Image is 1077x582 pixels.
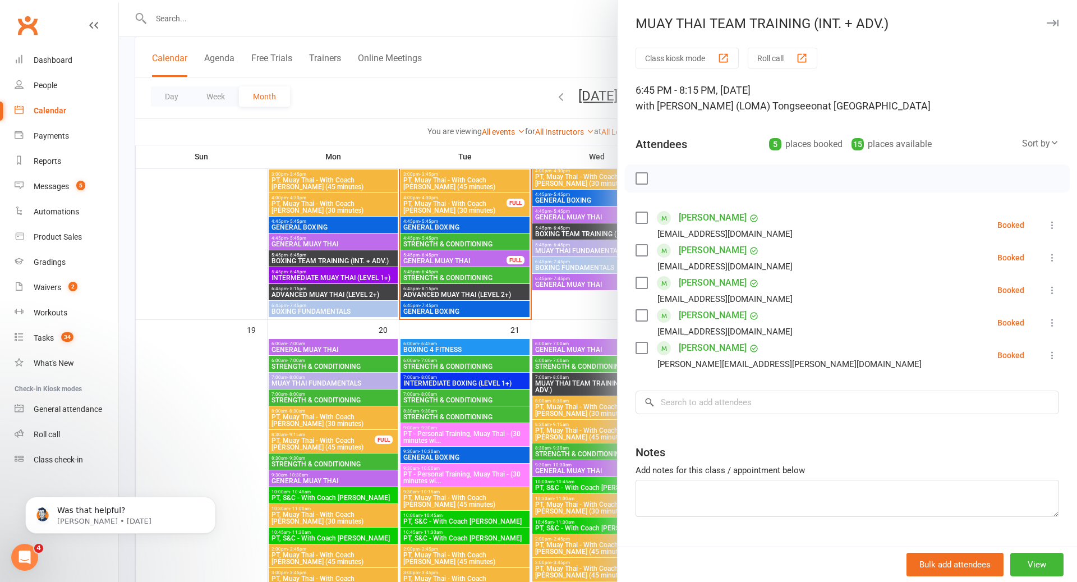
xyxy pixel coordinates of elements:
[15,422,118,447] a: Roll call
[822,100,931,112] span: at [GEOGRAPHIC_DATA]
[636,83,1059,114] div: 6:45 PM - 8:15 PM, [DATE]
[852,138,864,150] div: 15
[997,221,1024,229] div: Booked
[1022,136,1059,151] div: Sort by
[34,182,69,191] div: Messages
[15,326,118,351] a: Tasks 34
[657,324,793,339] div: [EMAIL_ADDRESS][DOMAIN_NAME]
[636,136,687,152] div: Attendees
[15,275,118,300] a: Waivers 2
[34,207,79,216] div: Automations
[15,98,118,123] a: Calendar
[769,136,843,152] div: places booked
[997,351,1024,359] div: Booked
[15,397,118,422] a: General attendance kiosk mode
[34,258,66,267] div: Gradings
[61,332,73,342] span: 34
[679,209,747,227] a: [PERSON_NAME]
[679,306,747,324] a: [PERSON_NAME]
[1010,553,1064,576] button: View
[618,16,1077,31] div: MUAY THAI TEAM TRAINING (INT. + ADV.)
[34,232,82,241] div: Product Sales
[34,544,43,553] span: 4
[15,174,118,199] a: Messages 5
[34,81,57,90] div: People
[15,300,118,326] a: Workouts
[636,464,1059,477] div: Add notes for this class / appointment below
[34,106,66,115] div: Calendar
[852,136,932,152] div: places available
[34,283,61,292] div: Waivers
[15,199,118,224] a: Automations
[15,123,118,149] a: Payments
[636,391,1059,414] input: Search to add attendees
[34,455,83,464] div: Class check-in
[679,241,747,259] a: [PERSON_NAME]
[15,73,118,98] a: People
[657,357,922,372] div: [PERSON_NAME][EMAIL_ADDRESS][PERSON_NAME][DOMAIN_NAME]
[15,447,118,473] a: Class kiosk mode
[15,149,118,174] a: Reports
[657,292,793,306] div: [EMAIL_ADDRESS][DOMAIN_NAME]
[34,333,54,342] div: Tasks
[34,157,61,166] div: Reports
[11,544,38,571] iframe: Intercom live chat
[997,319,1024,327] div: Booked
[679,274,747,292] a: [PERSON_NAME]
[68,282,77,291] span: 2
[34,308,67,317] div: Workouts
[636,100,822,112] span: with [PERSON_NAME] (LOMA) Tongseeon
[679,339,747,357] a: [PERSON_NAME]
[636,444,665,460] div: Notes
[13,11,42,39] a: Clubworx
[997,254,1024,262] div: Booked
[34,359,74,368] div: What's New
[997,286,1024,294] div: Booked
[8,473,233,552] iframe: Intercom notifications message
[748,48,817,68] button: Roll call
[657,259,793,274] div: [EMAIL_ADDRESS][DOMAIN_NAME]
[34,56,72,65] div: Dashboard
[657,227,793,241] div: [EMAIL_ADDRESS][DOMAIN_NAME]
[15,224,118,250] a: Product Sales
[15,351,118,376] a: What's New
[34,405,102,414] div: General attendance
[34,430,60,439] div: Roll call
[15,48,118,73] a: Dashboard
[15,250,118,275] a: Gradings
[769,138,781,150] div: 5
[76,181,85,190] span: 5
[906,553,1004,576] button: Bulk add attendees
[34,131,69,140] div: Payments
[636,48,739,68] button: Class kiosk mode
